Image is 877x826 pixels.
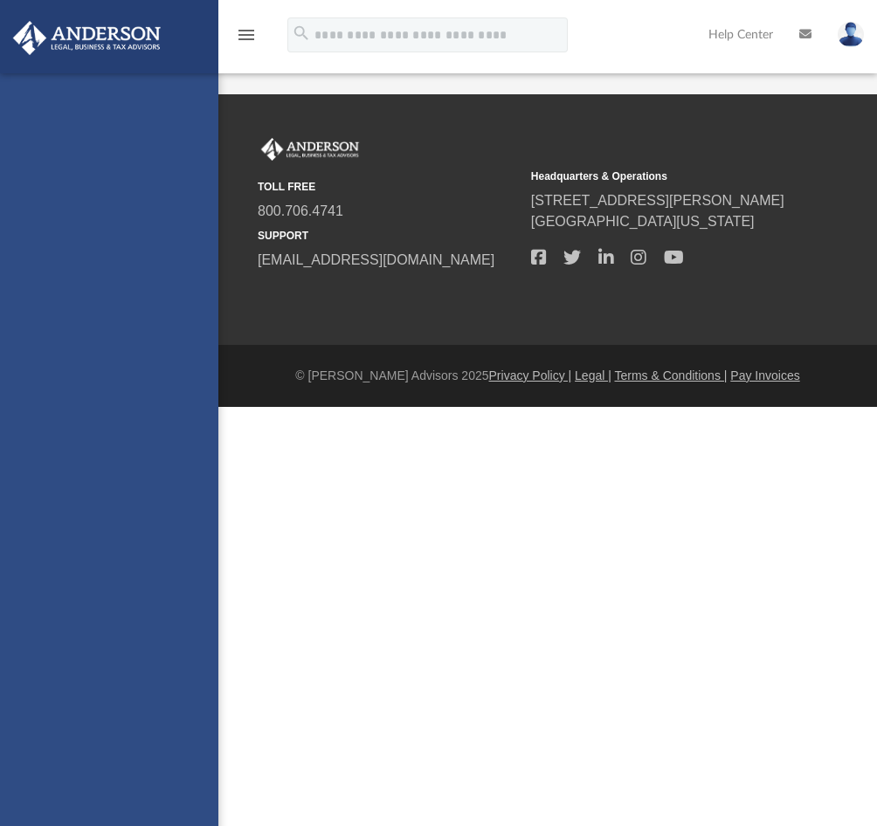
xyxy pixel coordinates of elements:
[575,368,611,382] a: Legal |
[292,24,311,43] i: search
[8,21,166,55] img: Anderson Advisors Platinum Portal
[236,24,257,45] i: menu
[258,179,519,195] small: TOLL FREE
[258,228,519,244] small: SUPPORT
[531,214,755,229] a: [GEOGRAPHIC_DATA][US_STATE]
[258,252,494,267] a: [EMAIL_ADDRESS][DOMAIN_NAME]
[615,368,728,382] a: Terms & Conditions |
[489,368,572,382] a: Privacy Policy |
[218,367,877,385] div: © [PERSON_NAME] Advisors 2025
[258,203,343,218] a: 800.706.4741
[258,138,363,161] img: Anderson Advisors Platinum Portal
[531,169,792,184] small: Headquarters & Operations
[531,193,784,208] a: [STREET_ADDRESS][PERSON_NAME]
[730,368,799,382] a: Pay Invoices
[236,33,257,45] a: menu
[838,22,864,47] img: User Pic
